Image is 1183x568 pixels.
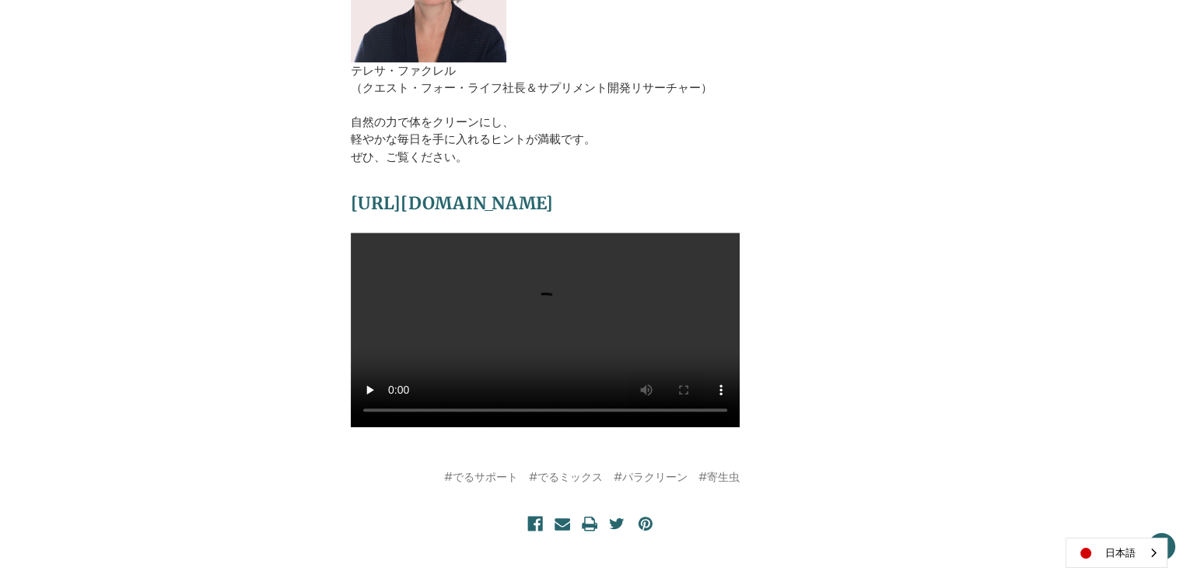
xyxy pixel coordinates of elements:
[582,513,597,535] a: プリント
[692,465,744,489] a: #寄生虫
[351,192,554,214] a: [URL][DOMAIN_NAME]
[523,465,607,489] a: #でるミックス
[1066,538,1167,567] a: 日本語
[351,114,832,167] p: 自然の力で体をクリーンにし、 軽やかな毎日を手に入れるヒントが満載です。 ぜひ、ご覧ください。
[1066,538,1167,568] div: Language
[1066,538,1167,568] aside: Language selected: 日本語
[607,465,692,489] a: #パラクリーン
[438,465,523,489] a: #でるサポート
